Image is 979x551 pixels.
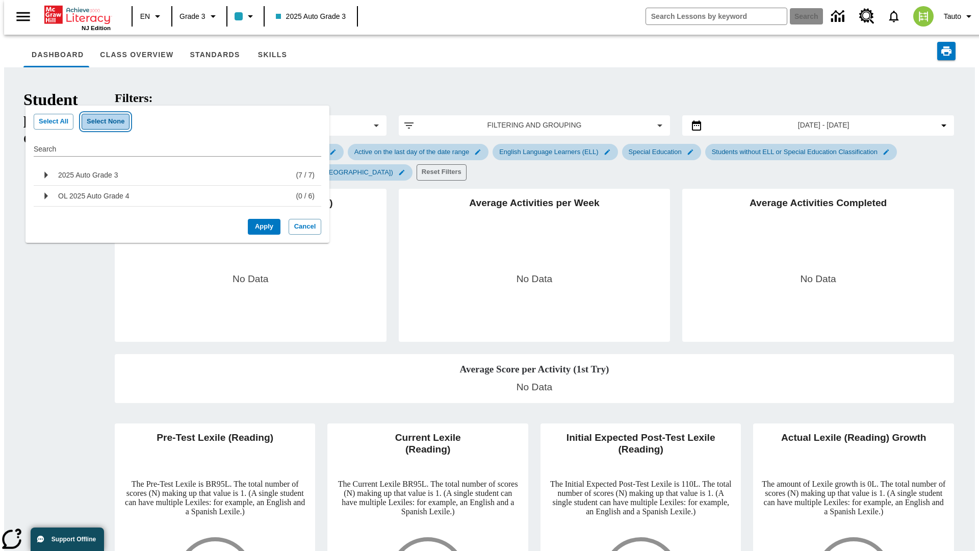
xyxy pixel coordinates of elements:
[549,432,733,463] h2: Initial Expected Post-Test Lexile (Reading)
[58,188,130,204] button: OL 2025 Auto Grade 4, Select all in the section
[82,114,130,130] button: Select None
[34,114,73,130] button: Select All
[517,380,552,395] p: No Data
[423,120,646,131] span: Filtering and Grouping
[82,25,111,31] span: NJ Edition
[179,11,205,22] span: Grade 3
[58,167,118,183] button: 2025 Auto Grade 3, Select all in the section
[233,272,268,287] p: No Data
[690,197,946,272] h2: Average Activities Completed
[944,11,961,22] span: Tauto
[230,7,261,26] button: Class color is light blue. Change class color
[123,432,307,458] h2: Pre-Test Lexile (Reading)
[136,7,168,26] button: Language: EN, Select a language
[800,272,836,287] p: No Data
[58,170,118,180] p: 2025 Auto Grade 3
[38,167,54,183] svg: Sub Menu button
[493,144,617,160] div: Edit English Language Learners (ELL) filter selected submenu item
[706,148,884,156] span: Students without ELL or Special Education Classification
[940,7,979,26] button: Profile/Settings
[123,362,946,377] h2: Average Score per Activity (1st Try)
[8,2,38,32] button: Open side menu
[623,148,688,156] span: Special Education
[348,148,475,156] span: Active on the last day of the date range
[913,6,934,27] img: avatar image
[34,165,321,186] li: Sub Menu button
[38,188,54,204] svg: Sub Menu button
[248,43,297,67] button: Skills
[51,536,96,543] span: Support Offline
[31,528,104,551] button: Support Offline
[686,119,950,132] button: Select the date range menu item
[336,432,520,463] h2: Current Lexile (Reading)
[881,3,907,30] a: Notifications
[34,186,321,207] li: Sub Menu button
[407,197,662,272] h2: Average Activities per Week
[115,91,954,105] h2: Filters:
[140,11,150,22] span: EN
[182,43,248,67] button: Standards
[25,106,329,243] div: drop down list
[493,148,604,156] span: English Language Learners (ELL)
[276,11,346,22] span: 2025 Auto Grade 3
[622,144,701,160] div: Edit Special Education filter selected submenu item
[907,3,940,30] button: Select a new avatar
[517,272,552,287] p: No Data
[58,191,130,201] p: OL 2025 Auto Grade 4
[705,144,897,160] div: Edit Students without ELL or Special Education Classification filter selected submenu item
[853,3,881,30] a: Resource Center, Will open in new tab
[34,134,321,157] div: Search
[296,170,315,180] p: (7 / 7)
[23,43,92,67] button: Dashboard
[34,161,321,211] ul: filter dropdown class selector. 2 items.
[938,119,950,132] svg: Collapse Date Range Filter
[761,480,946,516] p: The amount of Lexile growth is 0L. The total number of scores (N) making up that value is 1. (A s...
[761,432,946,458] h2: Actual Lexile (Reading) Growth
[646,8,787,24] input: search field
[336,480,520,516] p: The Current Lexile BR95L. The total number of scores (N) making up that value is 1. (A single stu...
[92,43,182,67] button: Class Overview
[348,144,488,160] div: Edit Active on the last day of the date range filter selected submenu item
[248,219,280,235] button: Apply
[296,191,315,201] p: (0 / 6)
[937,42,956,60] button: Print
[175,7,223,26] button: Grade: Grade 3, Select a grade
[798,120,849,131] span: [DATE] - [DATE]
[123,480,307,516] p: The Pre-Test Lexile is BR95L. The total number of scores (N) making up that value is 1. (A single...
[549,480,733,516] p: The Initial Expected Post-Test Lexile is 110L. The total number of scores (N) making up that valu...
[403,119,666,132] button: Apply filters menu item
[825,3,853,31] a: Data Center
[289,219,321,235] button: Cancel
[44,4,111,31] div: Home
